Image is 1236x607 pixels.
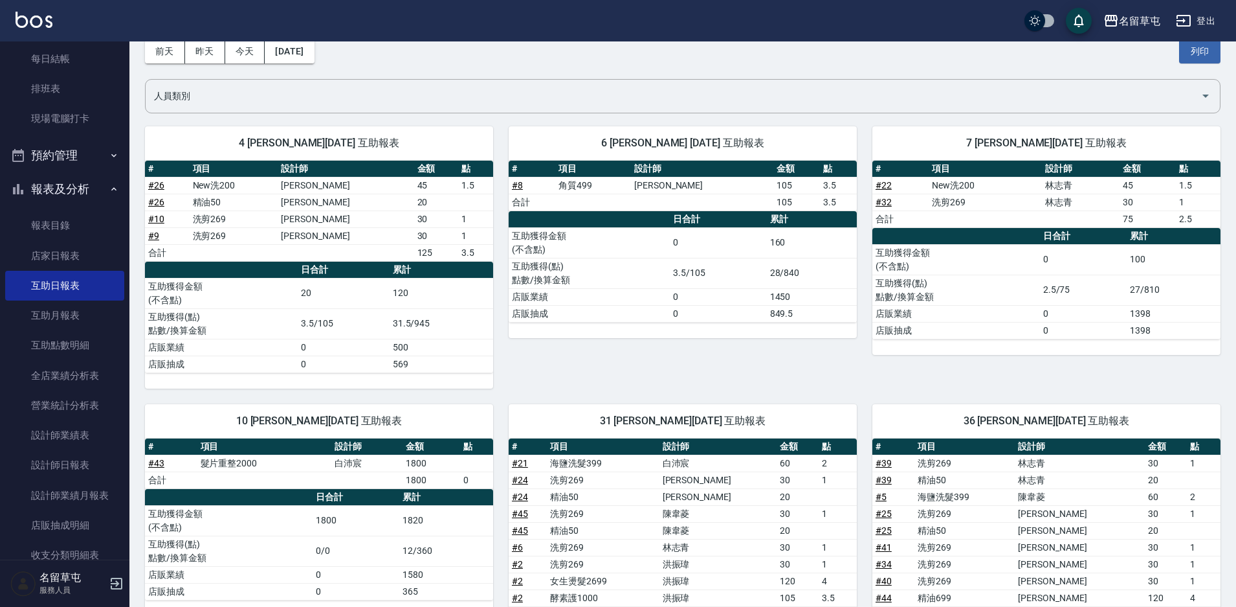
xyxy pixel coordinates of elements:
[278,161,414,178] th: 設計師
[872,161,929,178] th: #
[1187,455,1220,472] td: 1
[298,262,389,279] th: 日合計
[331,455,403,472] td: 白沛宸
[670,227,766,258] td: 0
[278,211,414,227] td: [PERSON_NAME]
[265,40,314,63] button: [DATE]
[1179,40,1220,63] button: 列印
[767,305,857,322] td: 849.5
[1127,275,1220,305] td: 27/810
[5,330,124,360] a: 互助點數明細
[190,227,278,244] td: 洗剪269
[1145,439,1187,455] th: 金額
[1187,505,1220,522] td: 1
[16,12,52,28] img: Logo
[876,509,892,519] a: #25
[145,583,313,600] td: 店販抽成
[458,177,493,194] td: 1.5
[1015,539,1145,556] td: [PERSON_NAME]
[659,539,777,556] td: 林志青
[1187,556,1220,573] td: 1
[1187,590,1220,606] td: 4
[197,455,331,472] td: 髮片重整2000
[872,211,929,227] td: 合計
[547,455,659,472] td: 海鹽洗髮399
[659,573,777,590] td: 洪振瑋
[1040,228,1127,245] th: 日合計
[1145,539,1187,556] td: 30
[512,492,528,502] a: #24
[313,505,400,536] td: 1800
[777,455,819,472] td: 60
[819,556,857,573] td: 1
[872,228,1220,339] table: a dense table
[5,74,124,104] a: 排班表
[5,172,124,206] button: 報表及分析
[414,211,459,227] td: 30
[659,522,777,539] td: 陳韋菱
[1120,177,1176,194] td: 45
[777,488,819,505] td: 20
[773,194,820,211] td: 105
[160,137,478,150] span: 4 [PERSON_NAME][DATE] 互助報表
[631,161,774,178] th: 設計師
[313,536,400,566] td: 0/0
[1127,305,1220,322] td: 1398
[670,305,766,322] td: 0
[390,278,493,308] td: 120
[659,590,777,606] td: 洪振瑋
[458,161,493,178] th: 點
[1015,455,1145,472] td: 林志青
[876,475,892,485] a: #39
[1145,522,1187,539] td: 20
[39,584,105,596] p: 服務人員
[148,214,164,224] a: #10
[403,439,460,455] th: 金額
[820,161,857,178] th: 點
[151,85,1195,108] input: 人員名稱
[876,576,892,586] a: #40
[876,593,892,603] a: #44
[777,556,819,573] td: 30
[5,44,124,74] a: 每日結帳
[547,472,659,488] td: 洗剪269
[876,458,892,468] a: #39
[512,509,528,519] a: #45
[547,539,659,556] td: 洗剪269
[1187,439,1220,455] th: 點
[547,556,659,573] td: 洗剪269
[1176,177,1220,194] td: 1.5
[414,227,459,244] td: 30
[777,505,819,522] td: 30
[509,161,555,178] th: #
[872,305,1040,322] td: 店販業績
[1015,590,1145,606] td: [PERSON_NAME]
[1040,305,1127,322] td: 0
[888,415,1205,428] span: 36 [PERSON_NAME][DATE] 互助報表
[820,194,857,211] td: 3.5
[773,161,820,178] th: 金額
[5,420,124,450] a: 設計師業績表
[555,161,631,178] th: 項目
[659,505,777,522] td: 陳韋菱
[190,194,278,211] td: 精油50
[1176,211,1220,227] td: 2.5
[1127,244,1220,275] td: 100
[313,583,400,600] td: 0
[1176,194,1220,211] td: 1
[1015,573,1145,590] td: [PERSON_NAME]
[914,472,1015,488] td: 精油50
[914,573,1015,590] td: 洗剪269
[145,339,298,356] td: 店販業績
[145,356,298,372] td: 店販抽成
[872,161,1220,228] table: a dense table
[547,573,659,590] td: 女生燙髮2699
[145,278,298,308] td: 互助獲得金額 (不含點)
[819,539,857,556] td: 1
[197,439,331,455] th: 項目
[298,356,389,372] td: 0
[929,177,1042,194] td: New洗200
[458,244,493,261] td: 3.5
[390,339,493,356] td: 500
[313,489,400,506] th: 日合計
